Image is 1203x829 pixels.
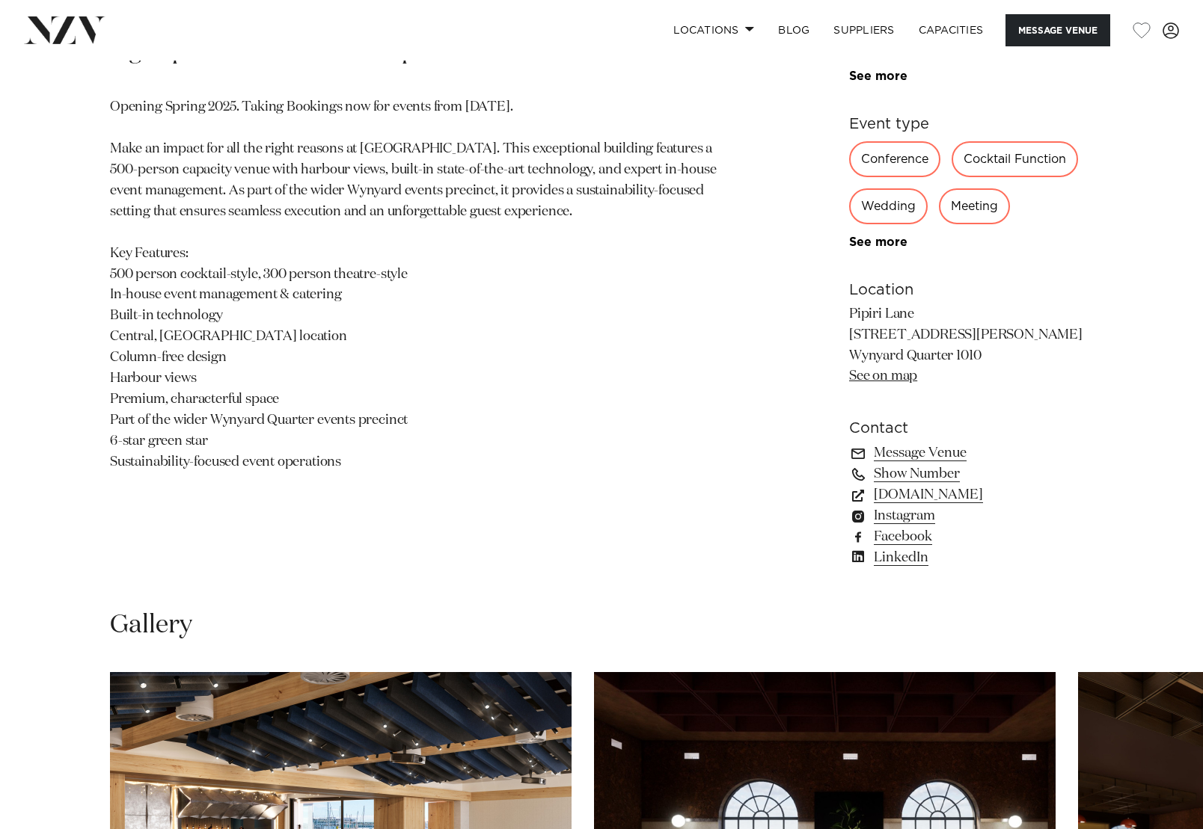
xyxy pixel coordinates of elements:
a: Capacities [907,14,996,46]
a: Locations [661,14,766,46]
button: Message Venue [1005,14,1110,46]
h6: Location [849,279,1093,301]
a: Message Venue [849,443,1093,463]
div: Wedding [849,188,928,224]
div: Meeting [939,188,1010,224]
a: Instagram [849,505,1093,526]
div: Cocktail Function [952,141,1078,177]
a: See on map [849,369,917,383]
a: LinkedIn [849,547,1093,568]
a: [DOMAIN_NAME] [849,484,1093,505]
a: Show Number [849,463,1093,484]
div: Conference [849,141,940,177]
img: nzv-logo.png [24,16,105,43]
h6: Event type [849,113,1093,135]
p: Pipiri Lane [STREET_ADDRESS][PERSON_NAME] Wynyard Quarter 1010 [849,304,1093,388]
a: Facebook [849,526,1093,547]
a: SUPPLIERS [821,14,906,46]
a: BLOG [766,14,821,46]
p: Opening Spring 2025. Taking Bookings now for events from [DATE]. Make an impact for all the right... [110,97,743,472]
h6: Contact [849,417,1093,440]
h2: Gallery [110,608,192,642]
